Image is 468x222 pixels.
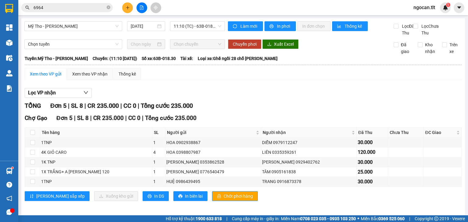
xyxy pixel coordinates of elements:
[217,194,221,199] span: lock
[443,5,448,10] img: icon-new-feature
[262,168,356,175] div: TÂM 0905161838
[263,129,350,136] span: Người nhận
[345,23,363,30] span: Thống kê
[142,55,176,62] span: Số xe: 63B-018.30
[25,56,88,61] b: Tuyến: Mỹ Tho - [PERSON_NAME]
[233,24,238,29] span: sync
[388,128,424,138] th: Chưa Thu
[6,196,12,201] span: notification
[153,149,164,156] div: 4
[6,168,12,174] img: warehouse-icon
[71,102,83,109] span: SL 8
[166,149,260,156] div: HOA 0398807987
[152,128,165,138] th: SL
[358,139,387,146] div: 30.000
[136,2,147,13] button: file-add
[154,5,158,10] span: aim
[122,2,133,13] button: plus
[153,159,164,165] div: 1
[138,102,139,109] span: |
[224,193,253,199] span: Chốt phơi hàng
[6,24,12,31] img: dashboard-icon
[107,5,110,11] span: close-circle
[425,129,455,136] span: ĐC Giao
[281,215,356,222] span: Miền Nam
[434,217,438,221] span: copyright
[28,89,56,97] span: Lọc VP nhận
[262,159,356,165] div: [PERSON_NAME] 0929402762
[167,129,255,136] span: Người gửi
[357,217,359,220] span: ⚪️
[28,22,119,31] span: Mỹ Tho - Hồ Chí Minh
[120,102,122,109] span: |
[25,102,41,109] span: TỔNG
[240,23,258,30] span: Làm mới
[90,115,92,122] span: |
[151,2,161,13] button: aim
[93,55,137,62] span: Chuyến: (11:10 [DATE])
[358,168,387,176] div: 25.000
[30,71,61,77] div: Xem theo VP gửi
[126,5,130,10] span: plus
[56,115,73,122] span: Đơn 5
[166,178,260,185] div: HUỆ 0986439495
[274,41,294,48] span: Xuất Excel
[166,159,260,165] div: [PERSON_NAME] 0353862528
[174,40,222,49] span: Chọn chuyến
[6,182,12,188] span: question-circle
[212,191,258,201] button: lockChốt phơi hàng
[447,41,462,55] span: Trên xe
[6,209,12,215] span: message
[142,115,144,122] span: |
[153,139,164,146] div: 1
[178,194,183,199] span: printer
[297,21,331,31] button: In đơn chọn
[264,21,296,31] button: printerIn phơi
[180,55,193,62] span: Tài xế:
[41,149,151,156] div: 4K GIỎ CARO
[34,4,105,11] input: Tìm tên, số ĐT hoặc mã đơn
[399,41,413,55] span: Đã giao
[6,55,12,61] img: warehouse-icon
[166,215,222,222] span: Hỗ trợ kỹ thuật:
[166,139,260,146] div: HOA 0902938867
[153,178,164,185] div: 1
[267,42,271,47] span: download
[12,167,13,169] sup: 1
[72,71,108,77] div: Xem theo VP nhận
[83,90,88,95] span: down
[94,191,138,201] button: downloadXuống kho gửi
[357,128,388,138] th: Đã Thu
[423,41,438,55] span: Kho nhận
[131,23,156,30] input: 15/09/2025
[332,21,368,31] button: bar-chartThống kê
[262,178,356,185] div: TRANG 0916873378
[232,215,279,222] span: Cung cấp máy in - giấy in:
[262,139,356,146] div: DIỄM 0979112247
[40,128,152,138] th: Tên hàng
[446,3,450,7] sup: 1
[123,102,136,109] span: CC 0
[41,178,151,185] div: 1TNP
[25,115,47,122] span: Chợ Gạo
[6,70,12,76] img: warehouse-icon
[145,115,197,122] span: Tổng cước 235.000
[358,158,387,166] div: 30.000
[361,215,405,222] span: Miền Bắc
[41,168,151,175] div: 1X TRẮNG+ A [PERSON_NAME] 120
[228,21,263,31] button: syncLàm mới
[399,23,415,36] span: Lọc Đã Thu
[131,41,156,48] input: Chọn ngày
[128,115,140,122] span: CC 0
[147,194,152,199] span: printer
[358,148,387,156] div: 120.000
[454,2,464,13] button: caret-down
[409,215,410,222] span: |
[409,4,440,11] span: ngocan.tlt
[166,168,260,175] div: [PERSON_NAME] 0776540479
[87,102,119,109] span: CR 235.000
[25,191,90,201] button: sort-ascending[PERSON_NAME] sắp xếp
[141,102,193,109] span: Tổng cước 235.000
[25,5,30,10] span: search
[68,102,69,109] span: |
